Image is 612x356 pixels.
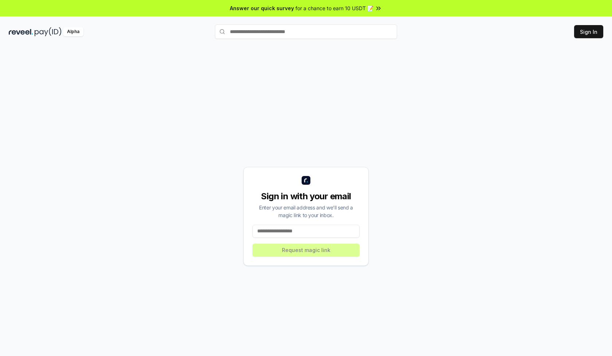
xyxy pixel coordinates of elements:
[574,25,603,38] button: Sign In
[230,4,294,12] span: Answer our quick survey
[63,27,83,36] div: Alpha
[252,204,360,219] div: Enter your email address and we’ll send a magic link to your inbox.
[302,176,310,185] img: logo_small
[35,27,62,36] img: pay_id
[295,4,373,12] span: for a chance to earn 10 USDT 📝
[9,27,33,36] img: reveel_dark
[252,191,360,202] div: Sign in with your email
